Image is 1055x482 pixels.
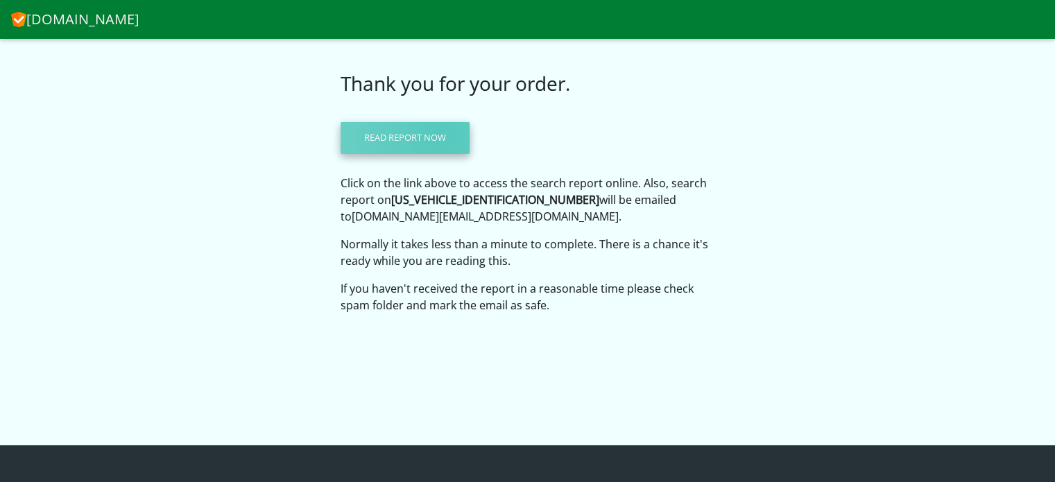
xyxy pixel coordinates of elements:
[11,9,26,27] img: CheckVIN.com.au logo
[341,122,470,154] a: Read report now
[341,236,715,269] p: Normally it takes less than a minute to complete. There is a chance it's ready while you are read...
[341,72,715,96] h3: Thank you for your order.
[11,6,139,33] a: [DOMAIN_NAME]
[341,175,715,225] p: Click on the link above to access the search report online. Also, search report on will be emaile...
[341,280,715,313] p: If you haven't received the report in a reasonable time please check spam folder and mark the ema...
[391,192,599,207] strong: [US_VEHICLE_IDENTIFICATION_NUMBER]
